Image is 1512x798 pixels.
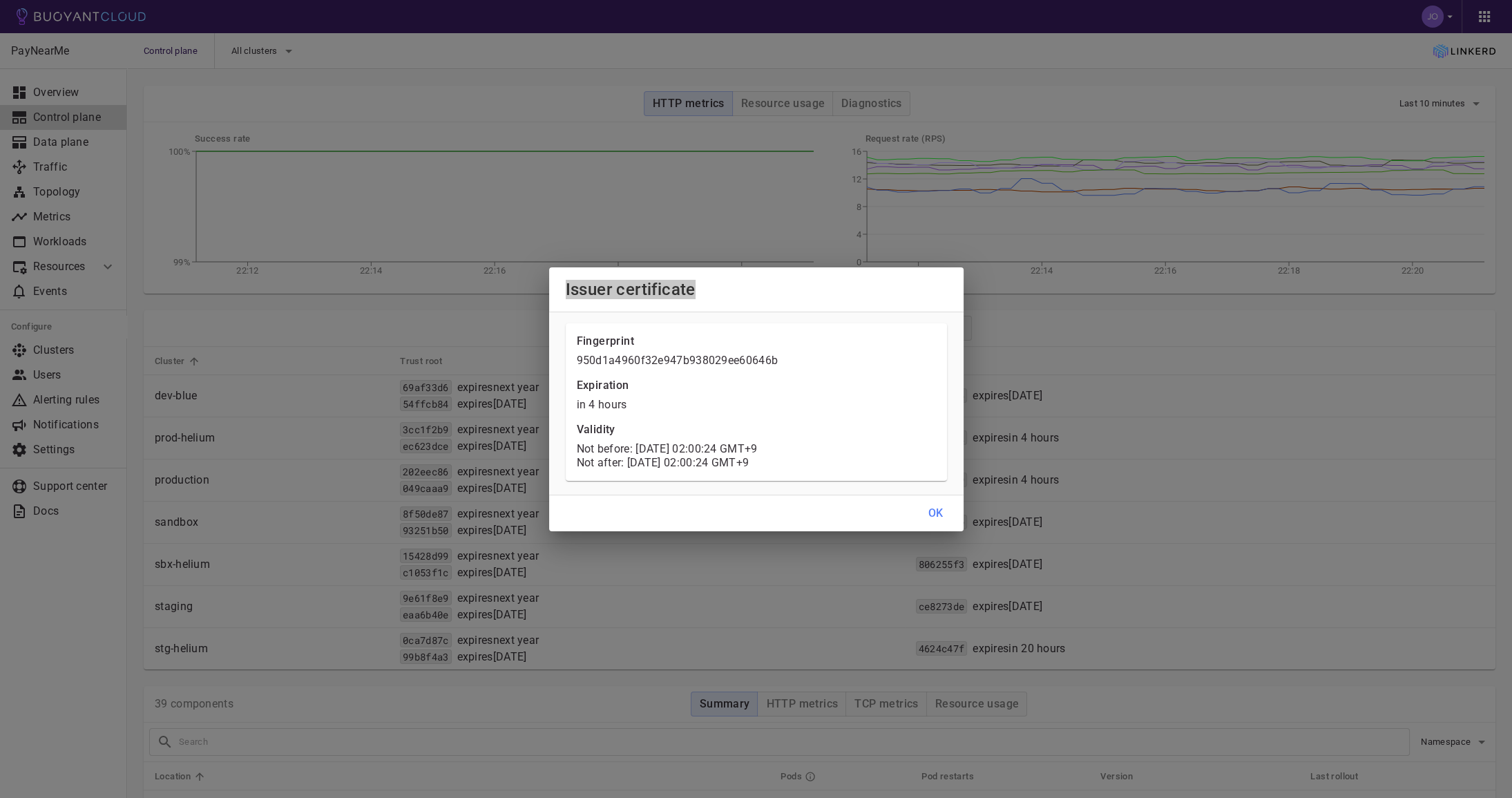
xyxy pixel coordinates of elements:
[577,417,936,437] h4: Validity
[635,442,757,455] span: Tue, 23 Sep 2025 17:00:24 UTC
[577,442,936,456] p: Not before:
[914,501,958,526] button: OK
[577,398,627,411] relative-time: in 4 hours
[577,354,936,368] p: 950d1a4960f32e947b938029ee60646b
[577,373,936,392] h4: Expiration
[627,456,749,469] span: Thu, 25 Sep 2025 17:00:24 UTC
[577,334,936,348] h4: Fingerprint
[577,456,936,470] p: Not after:
[928,506,944,520] h4: OK
[566,280,696,299] span: Issuer certificate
